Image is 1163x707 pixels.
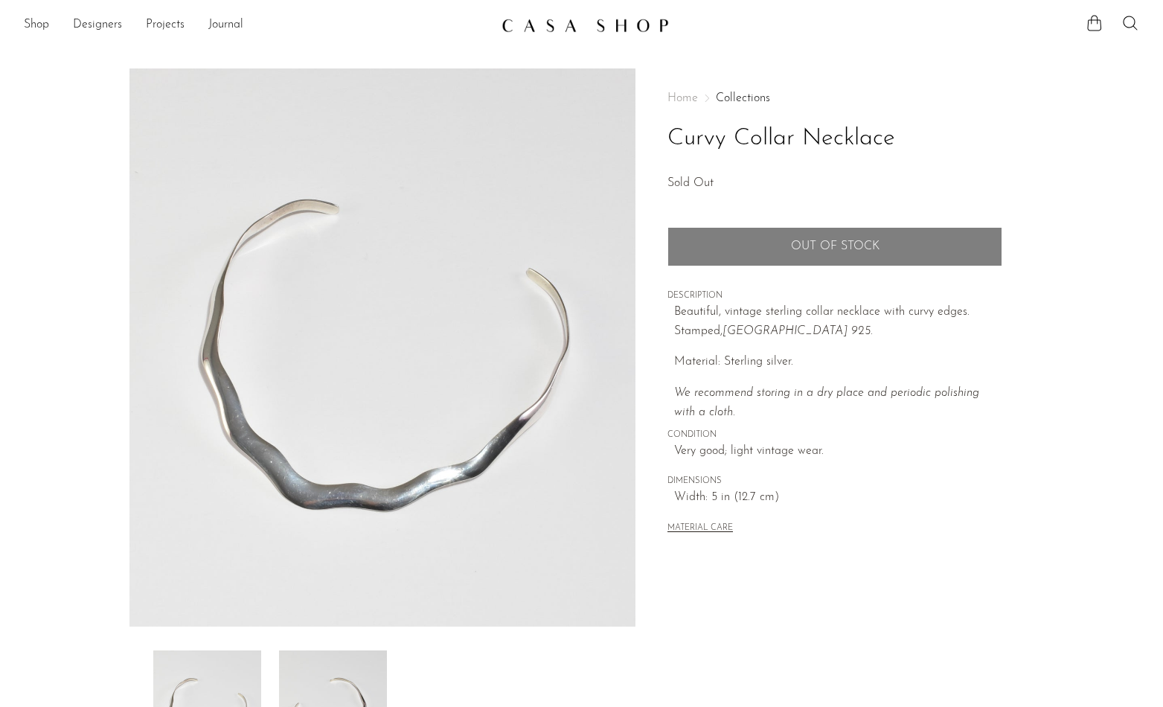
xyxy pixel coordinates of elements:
ul: NEW HEADER MENU [24,13,490,38]
p: Material: Sterling silver. [674,353,1002,372]
p: Beautiful, vintage sterling collar necklace with curvy edges. Stamped, [674,303,1002,341]
span: CONDITION [667,429,1002,442]
span: Home [667,92,698,104]
h1: Curvy Collar Necklace [667,120,1002,158]
span: Out of stock [791,240,880,254]
button: Add to cart [667,227,1002,266]
span: Width: 5 in (12.7 cm) [674,488,1002,508]
a: Collections [716,92,770,104]
button: MATERIAL CARE [667,523,733,534]
em: [GEOGRAPHIC_DATA] 925. [723,325,873,337]
nav: Desktop navigation [24,13,490,38]
a: Shop [24,16,49,35]
a: Projects [146,16,185,35]
a: Designers [73,16,122,35]
i: We recommend storing in a dry place and periodic polishing with a cloth. [674,387,979,418]
span: Very good; light vintage wear. [674,442,1002,461]
a: Journal [208,16,243,35]
img: Curvy Collar Necklace [129,68,636,627]
span: DESCRIPTION [667,289,1002,303]
nav: Breadcrumbs [667,92,1002,104]
span: Sold Out [667,177,714,189]
span: DIMENSIONS [667,475,1002,488]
